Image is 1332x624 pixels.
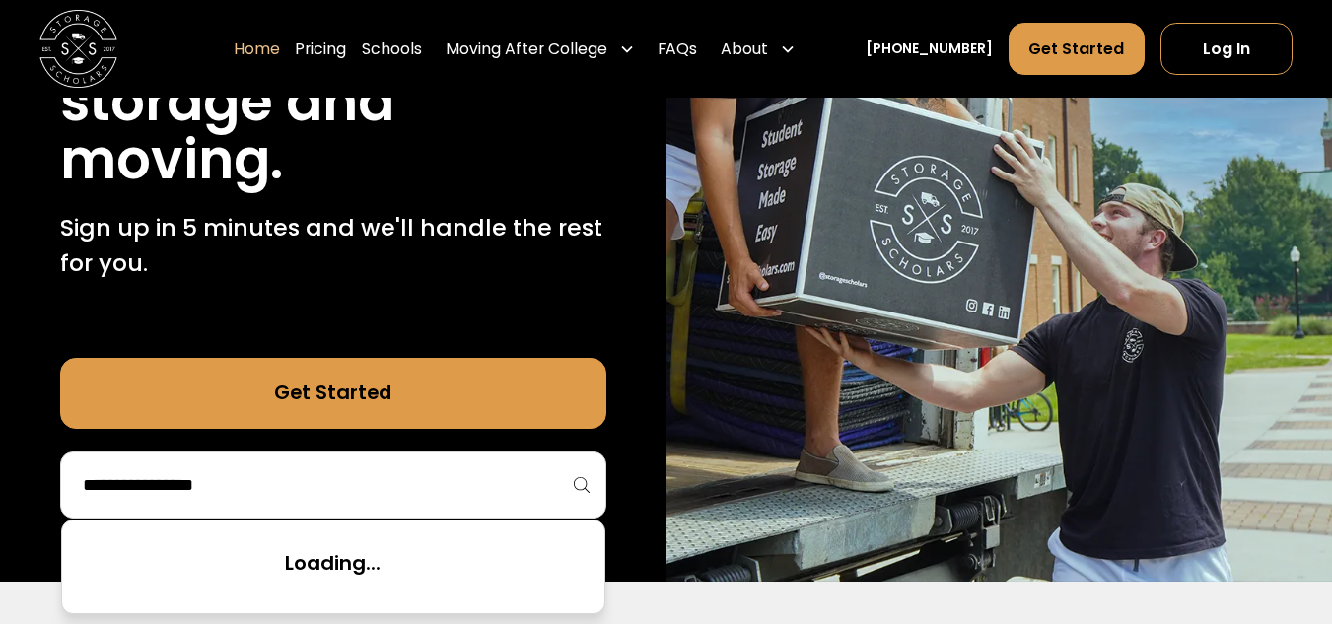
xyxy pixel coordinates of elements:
a: [PHONE_NUMBER] [866,38,993,59]
a: Home [234,22,280,76]
a: home [39,10,117,88]
a: Log In [1160,23,1293,75]
a: Get Started [1009,23,1146,75]
img: Storage Scholars main logo [39,10,117,88]
a: Schools [362,22,422,76]
p: Sign up in 5 minutes and we'll handle the rest for you. [60,210,606,280]
div: About [721,37,768,61]
a: FAQs [658,22,697,76]
a: Pricing [295,22,346,76]
a: Get Started [60,358,606,428]
div: About [713,22,803,76]
h1: Stress free student storage and moving. [60,14,606,190]
div: Moving After College [446,37,607,61]
div: Moving After College [438,22,642,76]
